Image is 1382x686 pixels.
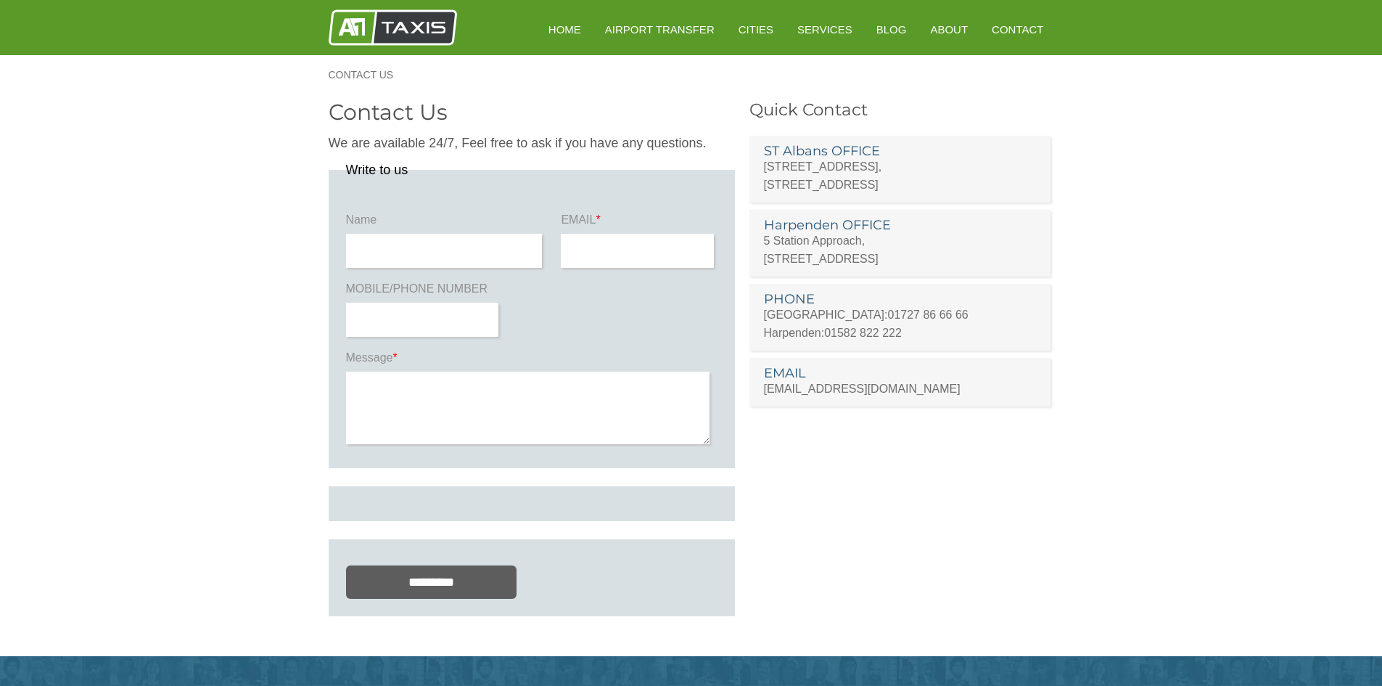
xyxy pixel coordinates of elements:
a: Contact Us [329,70,408,80]
label: Name [346,212,546,234]
a: HOME [538,12,591,47]
label: EMAIL [561,212,717,234]
a: Services [787,12,863,47]
a: Airport Transfer [595,12,725,47]
a: Cities [728,12,783,47]
h3: PHONE [764,293,1037,306]
p: [GEOGRAPHIC_DATA]: [764,306,1037,324]
h3: EMAIL [764,367,1037,380]
a: Blog [866,12,917,47]
h3: Harpenden OFFICE [764,219,1037,232]
h3: ST Albans OFFICE [764,144,1037,158]
label: Message [346,350,717,372]
a: 01582 822 222 [824,327,902,339]
p: 5 Station Approach, [STREET_ADDRESS] [764,232,1037,268]
p: [STREET_ADDRESS], [STREET_ADDRESS] [764,158,1037,194]
img: A1 Taxis [329,9,457,46]
a: 01727 86 66 66 [888,309,968,321]
a: About [920,12,978,47]
h2: Contact Us [329,102,735,123]
h3: Quick Contact [749,102,1054,118]
label: MOBILE/PHONE NUMBER [346,281,502,303]
a: Contact [982,12,1053,47]
p: We are available 24/7, Feel free to ask if you have any questions. [329,134,735,152]
p: Harpenden: [764,324,1037,342]
legend: Write to us [346,163,408,176]
a: [EMAIL_ADDRESS][DOMAIN_NAME] [764,383,961,395]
